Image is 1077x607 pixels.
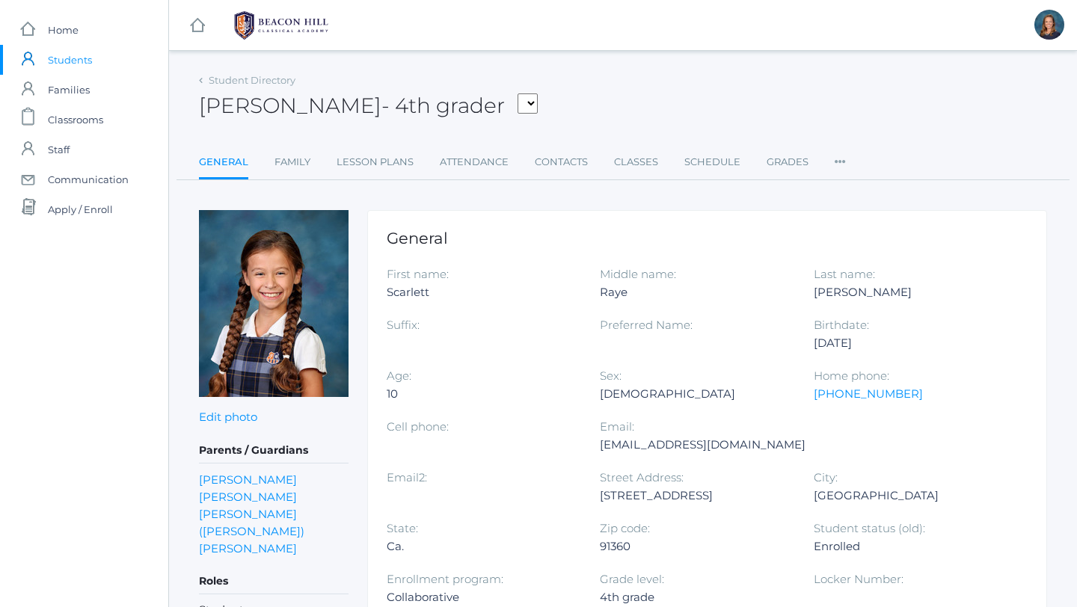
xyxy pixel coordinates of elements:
div: Collaborative [387,588,577,606]
div: [DEMOGRAPHIC_DATA] [600,385,791,403]
div: [PERSON_NAME] [814,283,1004,301]
label: Street Address: [600,470,684,484]
label: State: [387,521,418,535]
div: 4th grade [600,588,791,606]
div: Ca. [387,537,577,555]
div: 91360 [600,537,791,555]
h2: [PERSON_NAME] [199,94,538,117]
a: Family [274,147,310,177]
a: Attendance [440,147,509,177]
label: Preferred Name: [600,318,693,332]
span: - 4th grader [381,93,505,118]
label: Grade level: [600,572,664,586]
label: Student status (old): [814,521,925,535]
img: BHCALogos-05-308ed15e86a5a0abce9b8dd61676a3503ac9727e845dece92d48e8588c001991.png [225,7,337,44]
h1: General [387,229,1028,247]
label: Email2: [387,470,427,484]
a: Classes [614,147,658,177]
a: General [199,147,248,179]
a: [PERSON_NAME] ([PERSON_NAME]) [PERSON_NAME] [199,505,349,557]
span: Classrooms [48,105,103,135]
label: Enrollment program: [387,572,503,586]
div: [EMAIL_ADDRESS][DOMAIN_NAME] [600,436,806,454]
label: Email: [600,419,634,434]
div: [STREET_ADDRESS] [600,487,791,505]
span: Students [48,45,92,75]
label: Middle name: [600,267,676,281]
label: Age: [387,369,411,383]
div: 10 [387,385,577,403]
div: Scarlett [387,283,577,301]
a: Student Directory [209,74,295,86]
label: Locker Number: [814,572,903,586]
a: [PHONE_NUMBER] [814,386,923,401]
label: Last name: [814,267,875,281]
a: Contacts [535,147,588,177]
label: City: [814,470,838,484]
span: Apply / Enroll [48,194,113,224]
label: Suffix: [387,318,420,332]
a: Grades [767,147,808,177]
a: Schedule [684,147,740,177]
div: [GEOGRAPHIC_DATA] [814,487,1004,505]
a: [PERSON_NAME] [199,471,297,488]
span: Home [48,15,79,45]
label: First name: [387,267,449,281]
div: Ellie Bradley [1034,10,1064,40]
img: Scarlett Maurer [199,210,349,397]
div: [DATE] [814,334,1004,352]
span: Families [48,75,90,105]
label: Home phone: [814,369,889,383]
label: Zip code: [600,521,650,535]
div: Raye [600,283,791,301]
h5: Roles [199,569,349,594]
label: Birthdate: [814,318,869,332]
a: Edit photo [199,410,257,424]
label: Cell phone: [387,419,449,434]
h5: Parents / Guardians [199,438,349,463]
div: Enrolled [814,537,1004,555]
a: [PERSON_NAME] [199,488,297,505]
span: Staff [48,135,70,164]
label: Sex: [600,369,622,383]
span: Communication [48,164,129,194]
a: Lesson Plans [337,147,414,177]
